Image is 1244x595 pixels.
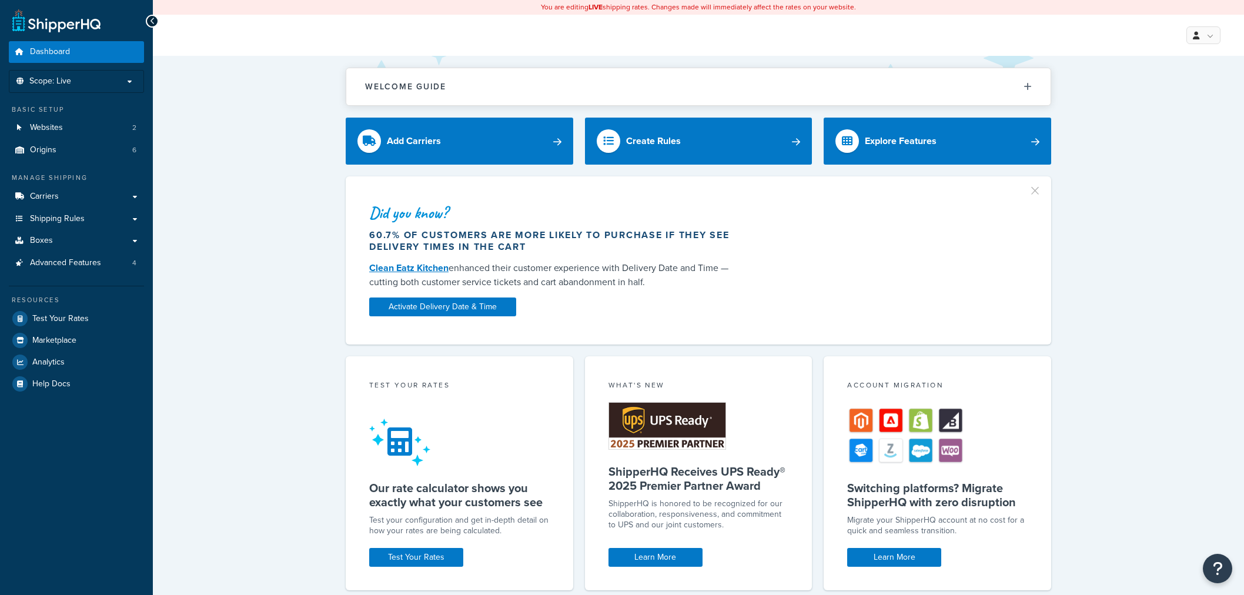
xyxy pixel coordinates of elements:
[30,145,56,155] span: Origins
[346,118,573,165] a: Add Carriers
[346,68,1051,105] button: Welcome Guide
[30,214,85,224] span: Shipping Rules
[9,208,144,230] a: Shipping Rules
[1203,554,1232,583] button: Open Resource Center
[387,133,441,149] div: Add Carriers
[588,2,603,12] b: LIVE
[626,133,681,149] div: Create Rules
[9,352,144,373] a: Analytics
[369,481,550,509] h5: Our rate calculator shows you exactly what your customers see
[824,118,1051,165] a: Explore Features
[608,464,789,493] h5: ShipperHQ Receives UPS Ready® 2025 Premier Partner Award
[9,173,144,183] div: Manage Shipping
[369,229,741,253] div: 60.7% of customers are more likely to purchase if they see delivery times in the cart
[9,117,144,139] a: Websites2
[9,139,144,161] li: Origins
[585,118,812,165] a: Create Rules
[9,139,144,161] a: Origins6
[9,41,144,63] a: Dashboard
[29,76,71,86] span: Scope: Live
[30,123,63,133] span: Websites
[369,261,449,275] a: Clean Eatz Kitchen
[9,252,144,274] li: Advanced Features
[369,205,741,221] div: Did you know?
[9,117,144,139] li: Websites
[369,297,516,316] a: Activate Delivery Date & Time
[32,379,71,389] span: Help Docs
[9,373,144,395] a: Help Docs
[365,82,446,91] h2: Welcome Guide
[608,380,789,393] div: What's New
[369,515,550,536] div: Test your configuration and get in-depth detail on how your rates are being calculated.
[32,357,65,367] span: Analytics
[9,252,144,274] a: Advanced Features4
[847,548,941,567] a: Learn More
[9,330,144,351] a: Marketplace
[132,145,136,155] span: 6
[847,380,1028,393] div: Account Migration
[608,548,703,567] a: Learn More
[32,314,89,324] span: Test Your Rates
[9,105,144,115] div: Basic Setup
[9,230,144,252] a: Boxes
[9,295,144,305] div: Resources
[9,186,144,208] a: Carriers
[132,123,136,133] span: 2
[30,258,101,268] span: Advanced Features
[369,380,550,393] div: Test your rates
[369,548,463,567] a: Test Your Rates
[132,258,136,268] span: 4
[30,192,59,202] span: Carriers
[9,308,144,329] a: Test Your Rates
[32,336,76,346] span: Marketplace
[369,261,741,289] div: enhanced their customer experience with Delivery Date and Time — cutting both customer service ti...
[847,515,1028,536] div: Migrate your ShipperHQ account at no cost for a quick and seamless transition.
[30,47,70,57] span: Dashboard
[30,236,53,246] span: Boxes
[608,499,789,530] p: ShipperHQ is honored to be recognized for our collaboration, responsiveness, and commitment to UP...
[865,133,937,149] div: Explore Features
[847,481,1028,509] h5: Switching platforms? Migrate ShipperHQ with zero disruption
